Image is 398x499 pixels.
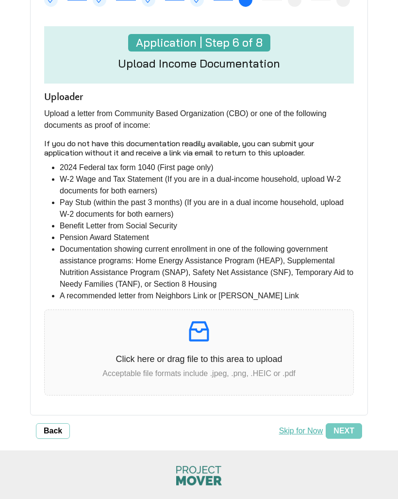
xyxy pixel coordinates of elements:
li: Documentation showing current enrollment in one of the following government assistance programs: ... [60,243,354,290]
li: Pension Award Statement [60,232,354,243]
li: W-2 Wage and Tax Statement (If you are in a dual-income household, upload W-2 documents for both ... [60,173,354,197]
li: Pay Stub (within the past 3 months) (If you are in a dual income household, upload W-2 documents ... [60,197,354,220]
li: 2024 Federal tax form 1040 (First page only) [60,162,354,173]
p: Click here or drag file to this area to upload [45,353,353,366]
span: Back [44,425,62,437]
span: inbox [185,318,213,345]
li: A recommended letter from Neighbors Link or [PERSON_NAME] Link [60,290,354,302]
img: Columbus City Council [176,466,222,485]
li: Benefit Letter from Social Security [60,220,354,232]
p: Acceptable file formats include .jpeg, .png, .HEIC or .pdf [45,368,353,379]
h6: If you do not have this documentation readily available, you can submit your application without ... [44,139,354,157]
button: Back [36,423,70,439]
h4: Upload Income Documentation [118,57,280,70]
div: Uploader [44,91,354,103]
p: Upload a letter from Community Based Organization (CBO) or one of the following documents as proo... [44,108,354,131]
span: Next [333,425,354,437]
h4: Application | Step 6 of 8 [128,34,270,51]
button: Next [326,423,362,439]
button: Skip for Now [276,423,326,439]
span: inboxClick here or drag file to this area to uploadAcceptable file formats include .jpeg, .png, .... [45,310,353,395]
